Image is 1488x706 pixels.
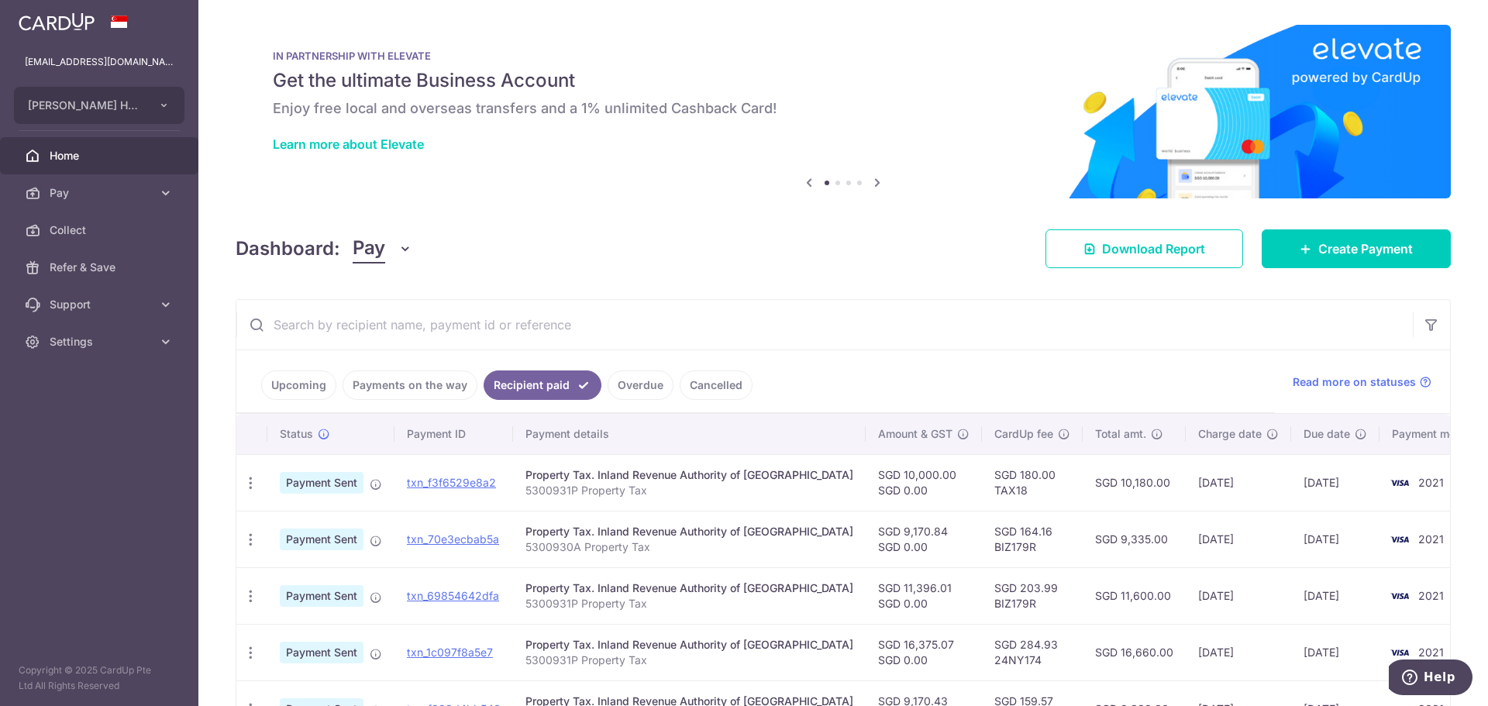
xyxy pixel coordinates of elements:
[1384,643,1415,662] img: Bank Card
[484,370,601,400] a: Recipient paid
[1418,532,1444,546] span: 2021
[982,567,1083,624] td: SGD 203.99 BIZ179R
[280,529,363,550] span: Payment Sent
[273,136,424,152] a: Learn more about Elevate
[14,87,184,124] button: [PERSON_NAME] HOLDINGS PTE LTD
[1293,374,1431,390] a: Read more on statuses
[982,624,1083,680] td: SGD 284.93 24NY174
[878,426,952,442] span: Amount & GST
[1384,474,1415,492] img: Bank Card
[19,12,95,31] img: CardUp
[525,580,853,596] div: Property Tax. Inland Revenue Authority of [GEOGRAPHIC_DATA]
[866,454,982,511] td: SGD 10,000.00 SGD 0.00
[866,624,982,680] td: SGD 16,375.07 SGD 0.00
[513,414,866,454] th: Payment details
[1291,511,1379,567] td: [DATE]
[525,524,853,539] div: Property Tax. Inland Revenue Authority of [GEOGRAPHIC_DATA]
[525,637,853,653] div: Property Tax. Inland Revenue Authority of [GEOGRAPHIC_DATA]
[280,426,313,442] span: Status
[525,467,853,483] div: Property Tax. Inland Revenue Authority of [GEOGRAPHIC_DATA]
[236,25,1451,198] img: Renovation banner
[1384,587,1415,605] img: Bank Card
[1083,511,1186,567] td: SGD 9,335.00
[407,476,496,489] a: txn_f3f6529e8a2
[1102,239,1205,258] span: Download Report
[1083,567,1186,624] td: SGD 11,600.00
[50,148,152,164] span: Home
[1291,454,1379,511] td: [DATE]
[1198,426,1262,442] span: Charge date
[50,334,152,350] span: Settings
[407,646,493,659] a: txn_1c097f8a5e7
[1095,426,1146,442] span: Total amt.
[1083,454,1186,511] td: SGD 10,180.00
[866,511,982,567] td: SGD 9,170.84 SGD 0.00
[1186,624,1291,680] td: [DATE]
[236,300,1413,350] input: Search by recipient name, payment id or reference
[525,483,853,498] p: 5300931P Property Tax
[280,472,363,494] span: Payment Sent
[394,414,513,454] th: Payment ID
[982,511,1083,567] td: SGD 164.16 BIZ179R
[608,370,673,400] a: Overdue
[1186,454,1291,511] td: [DATE]
[1045,229,1243,268] a: Download Report
[28,98,143,113] span: [PERSON_NAME] HOLDINGS PTE LTD
[1418,476,1444,489] span: 2021
[280,642,363,663] span: Payment Sent
[1262,229,1451,268] a: Create Payment
[236,235,340,263] h4: Dashboard:
[25,54,174,70] p: [EMAIL_ADDRESS][DOMAIN_NAME]
[982,454,1083,511] td: SGD 180.00 TAX18
[280,585,363,607] span: Payment Sent
[273,68,1414,93] h5: Get the ultimate Business Account
[1304,426,1350,442] span: Due date
[1291,567,1379,624] td: [DATE]
[525,596,853,611] p: 5300931P Property Tax
[1186,511,1291,567] td: [DATE]
[50,185,152,201] span: Pay
[353,234,385,263] span: Pay
[525,539,853,555] p: 5300930A Property Tax
[273,50,1414,62] p: IN PARTNERSHIP WITH ELEVATE
[1384,530,1415,549] img: Bank Card
[680,370,753,400] a: Cancelled
[1418,589,1444,602] span: 2021
[407,532,499,546] a: txn_70e3ecbab5a
[1083,624,1186,680] td: SGD 16,660.00
[273,99,1414,118] h6: Enjoy free local and overseas transfers and a 1% unlimited Cashback Card!
[1186,567,1291,624] td: [DATE]
[50,297,152,312] span: Support
[407,589,499,602] a: txn_69854642dfa
[353,234,412,263] button: Pay
[866,567,982,624] td: SGD 11,396.01 SGD 0.00
[1293,374,1416,390] span: Read more on statuses
[1291,624,1379,680] td: [DATE]
[50,222,152,238] span: Collect
[525,653,853,668] p: 5300931P Property Tax
[343,370,477,400] a: Payments on the way
[994,426,1053,442] span: CardUp fee
[1318,239,1413,258] span: Create Payment
[261,370,336,400] a: Upcoming
[50,260,152,275] span: Refer & Save
[1389,660,1472,698] iframe: Opens a widget where you can find more information
[1418,646,1444,659] span: 2021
